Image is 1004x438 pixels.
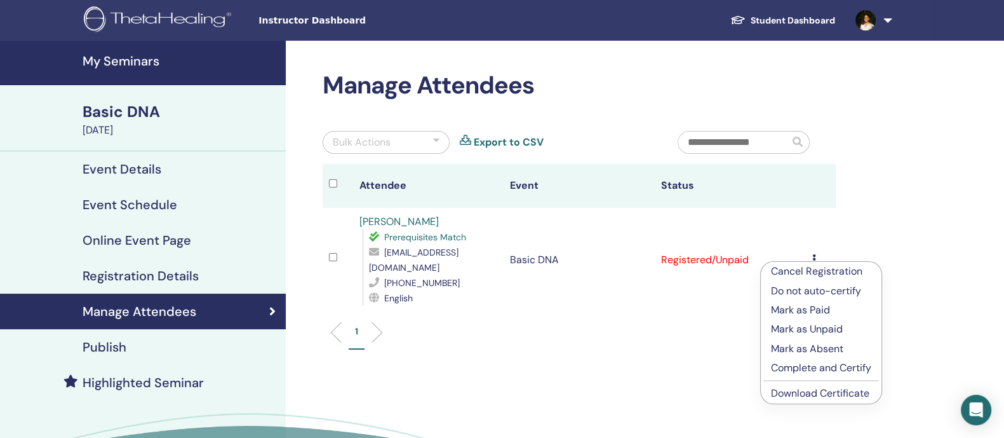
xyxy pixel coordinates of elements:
span: Instructor Dashboard [258,14,449,27]
a: Export to CSV [474,135,544,150]
p: Do not auto-certify [771,284,871,299]
a: Student Dashboard [720,9,845,32]
h2: Manage Attendees [323,71,836,100]
h4: My Seminars [83,53,278,69]
h4: Publish [83,339,126,355]
h4: Event Details [83,161,161,177]
h4: Highlighted Seminar [83,375,204,390]
div: Basic DNA [83,101,278,123]
a: Basic DNA[DATE] [75,101,286,138]
th: Event [504,164,655,208]
p: Cancel Registration [771,264,871,279]
p: Mark as Paid [771,303,871,318]
div: [DATE] [83,123,278,138]
p: Mark as Absent [771,341,871,357]
img: graduation-cap-white.svg [730,15,746,25]
img: default.jpg [855,10,876,31]
p: 1 [355,325,358,338]
span: Prerequisites Match [384,231,466,243]
th: Status [655,164,806,208]
span: [PHONE_NUMBER] [384,277,460,289]
a: Download Certificate [771,387,869,400]
h4: Registration Details [83,268,199,284]
h4: Manage Attendees [83,304,196,319]
div: Open Intercom Messenger [961,395,991,425]
span: [EMAIL_ADDRESS][DOMAIN_NAME] [369,247,458,273]
h4: Online Event Page [83,233,191,248]
th: Attendee [353,164,504,208]
p: Mark as Unpaid [771,322,871,337]
span: English [384,292,413,304]
h4: Event Schedule [83,197,177,212]
a: [PERSON_NAME] [359,215,439,228]
p: Complete and Certify [771,360,871,376]
td: Basic DNA [504,208,655,312]
img: logo.png [84,6,236,35]
div: Bulk Actions [333,135,391,150]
